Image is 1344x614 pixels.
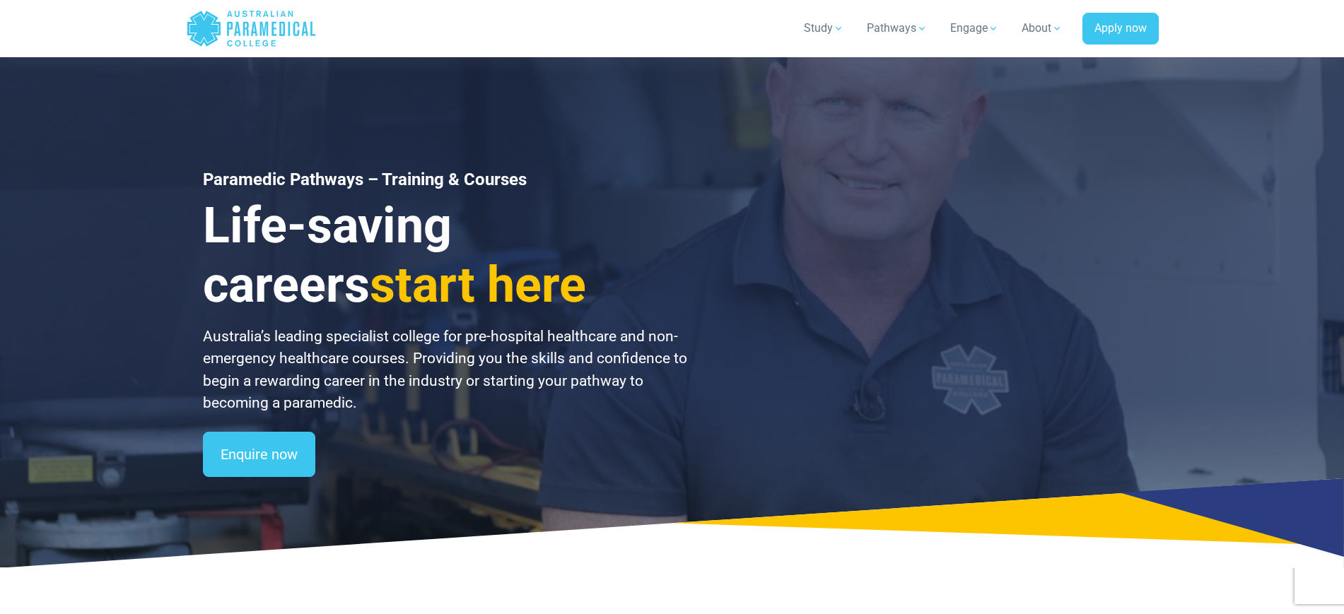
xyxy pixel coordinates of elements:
[1013,8,1071,48] a: About
[203,326,689,415] p: Australia’s leading specialist college for pre-hospital healthcare and non-emergency healthcare c...
[942,8,1007,48] a: Engage
[858,8,936,48] a: Pathways
[203,196,689,314] h3: Life-saving careers
[370,256,586,314] span: start here
[1082,13,1159,45] a: Apply now
[203,432,315,477] a: Enquire now
[186,6,317,52] a: Australian Paramedical College
[795,8,853,48] a: Study
[203,170,689,190] h1: Paramedic Pathways – Training & Courses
